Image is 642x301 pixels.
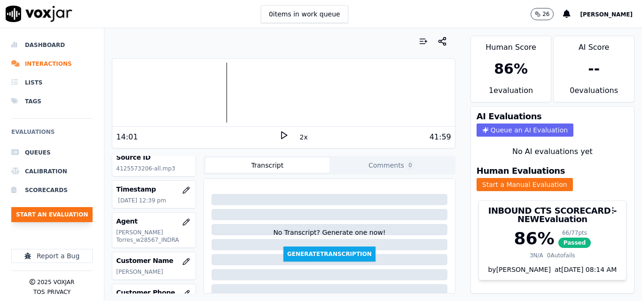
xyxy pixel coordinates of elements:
[580,11,633,18] span: [PERSON_NAME]
[477,167,565,175] h3: Human Evaluations
[11,143,93,162] a: Queues
[547,252,575,259] div: 0 Autofails
[47,288,70,296] button: Privacy
[11,36,93,54] a: Dashboard
[116,229,192,244] p: [PERSON_NAME] Torres_w28567_INDRA
[11,181,93,200] a: Scorecards
[554,85,634,102] div: 0 evaluation s
[406,161,415,170] span: 0
[477,178,573,191] button: Start a Manual Evaluation
[558,238,591,248] span: Passed
[116,268,192,276] p: [PERSON_NAME]
[283,247,376,262] button: GenerateTranscription
[531,8,563,20] button: 26
[485,207,620,224] h3: INBOUND CTS SCORECARD - NEW Evaluation
[11,249,93,263] button: Report a Bug
[37,278,74,286] p: 2025 Voxjar
[477,123,573,137] button: Queue an AI Evaluation
[478,146,626,157] div: No AI evaluations yet
[116,131,138,143] div: 14:01
[531,8,554,20] button: 26
[471,85,551,102] div: 1 evaluation
[298,131,310,144] button: 2x
[558,229,591,237] div: 66 / 77 pts
[33,288,45,296] button: TOS
[554,36,634,53] div: AI Score
[477,112,542,121] h3: AI Evaluations
[588,61,600,77] div: --
[580,8,642,20] button: [PERSON_NAME]
[471,36,551,53] div: Human Score
[116,288,192,297] h3: Customer Phone
[514,229,554,248] div: 86 %
[118,197,192,204] p: [DATE] 12:39 pm
[205,158,329,173] button: Transcript
[116,165,192,172] p: 4125573206-all.mp3
[11,162,93,181] a: Calibration
[273,228,385,247] div: No Transcript? Generate one now!
[11,73,93,92] a: Lists
[11,92,93,111] a: Tags
[530,252,543,259] div: 3 N/A
[11,207,93,222] button: Start an Evaluation
[430,131,451,143] div: 41:59
[116,185,192,194] h3: Timestamp
[116,216,192,226] h3: Agent
[479,265,626,280] div: by [PERSON_NAME]
[11,54,93,73] a: Interactions
[542,10,549,18] p: 26
[116,256,192,265] h3: Customer Name
[116,153,192,162] h3: Source ID
[329,158,454,173] button: Comments
[494,61,528,77] div: 86 %
[6,6,72,22] img: voxjar logo
[551,265,617,274] div: at [DATE] 08:14 AM
[261,5,348,23] button: 0items in work queue
[11,126,93,143] h6: Evaluations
